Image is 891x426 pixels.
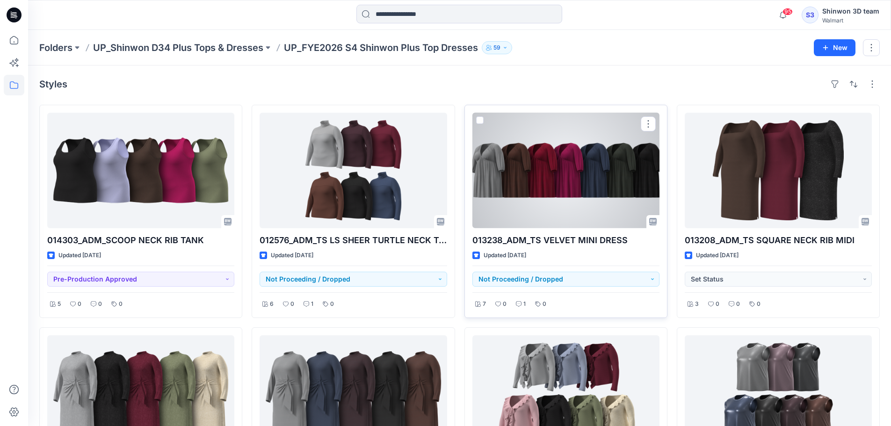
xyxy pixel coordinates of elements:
p: 0 [716,299,719,309]
p: 6 [270,299,274,309]
button: New [814,39,855,56]
p: 1 [523,299,526,309]
p: 0 [543,299,546,309]
a: 013208_ADM_TS SQUARE NECK RIB MIDI [685,113,872,228]
h4: Styles [39,79,67,90]
a: Folders [39,41,72,54]
p: 5 [58,299,61,309]
p: 59 [493,43,500,53]
a: 012576_ADM_TS LS SHEER TURTLE NECK TOP [260,113,447,228]
p: 0 [736,299,740,309]
p: 0 [78,299,81,309]
p: 0 [503,299,507,309]
a: 014303_ADM_SCOOP NECK RIB TANK [47,113,234,228]
button: 59 [482,41,512,54]
a: 013238_ADM_TS VELVET MINI DRESS [472,113,659,228]
div: Shinwon 3D team [822,6,879,17]
p: 014303_ADM_SCOOP NECK RIB TANK [47,234,234,247]
div: Walmart [822,17,879,24]
p: 013208_ADM_TS SQUARE NECK RIB MIDI [685,234,872,247]
p: 0 [330,299,334,309]
p: 1 [311,299,313,309]
p: Updated [DATE] [696,251,739,260]
p: Updated [DATE] [58,251,101,260]
p: 012576_ADM_TS LS SHEER TURTLE NECK TOP [260,234,447,247]
a: UP_Shinwon D34 Plus Tops & Dresses [93,41,263,54]
span: 95 [782,8,793,15]
p: 0 [119,299,123,309]
p: Updated [DATE] [484,251,526,260]
p: 0 [290,299,294,309]
p: Updated [DATE] [271,251,313,260]
p: 0 [757,299,761,309]
div: S3 [802,7,819,23]
p: UP_FYE2026 S4 Shinwon Plus Top Dresses [284,41,478,54]
p: 3 [695,299,699,309]
p: 0 [98,299,102,309]
p: 7 [483,299,486,309]
p: 013238_ADM_TS VELVET MINI DRESS [472,234,659,247]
